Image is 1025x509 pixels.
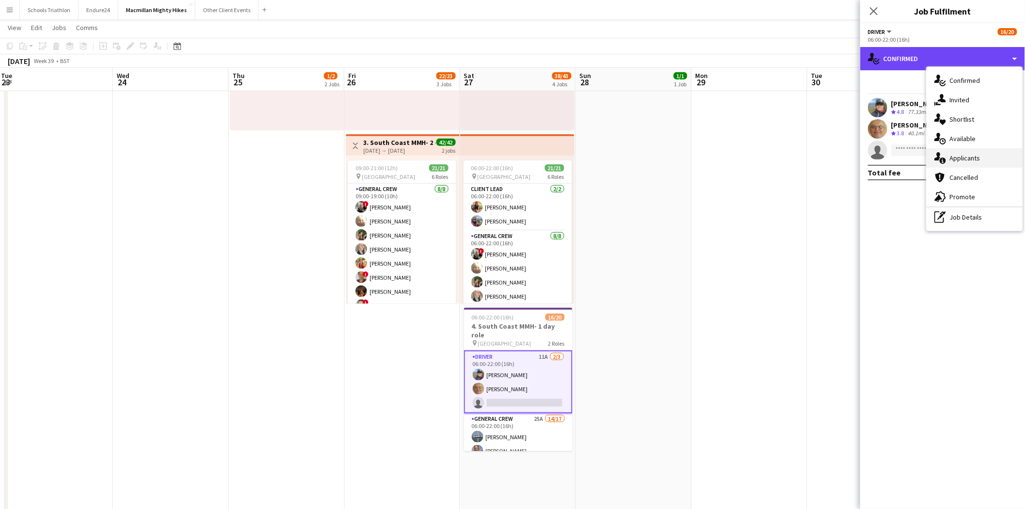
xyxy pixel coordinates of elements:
span: 26 [347,77,356,88]
span: 16/20 [998,28,1017,35]
div: Promote [927,187,1023,207]
span: 24 [115,77,129,88]
span: Driver [868,28,885,35]
span: ! [363,271,369,277]
span: 28 [578,77,591,88]
span: Sat [464,71,475,80]
button: Driver [868,28,893,35]
app-card-role: General Crew8/806:00-22:00 (16h)![PERSON_NAME][PERSON_NAME][PERSON_NAME][PERSON_NAME] [464,231,572,362]
a: View [4,21,25,34]
span: Sun [580,71,591,80]
span: Mon [696,71,708,80]
span: 21/21 [429,164,449,172]
app-job-card: 06:00-22:00 (16h)16/204. South Coast MMH- 1 day role [GEOGRAPHIC_DATA]2 RolesDriver11A2/306:00-22... [464,308,573,451]
span: Jobs [52,23,66,32]
span: 09:00-21:00 (12h) [356,164,398,172]
span: Week 39 [32,57,56,64]
div: 1 Job [674,80,687,88]
div: 77.33mi [906,108,930,116]
div: Confirmed [860,47,1025,70]
span: Thu [233,71,245,80]
span: View [8,23,21,32]
span: 6 Roles [432,173,449,180]
span: 30 [810,77,823,88]
span: [GEOGRAPHIC_DATA] [478,173,531,180]
span: 4.8 [897,108,904,115]
span: 1/1 [674,72,687,80]
app-job-card: 09:00-21:00 (12h)21/21 [GEOGRAPHIC_DATA]6 RolesGeneral Crew8/809:00-19:00 (10h)![PERSON_NAME][PER... [348,160,456,304]
span: ! [363,300,369,305]
span: 06:00-22:00 (16h) [472,314,514,321]
div: BST [60,57,70,64]
span: Edit [31,23,42,32]
button: Other Client Events [195,0,259,19]
div: [PERSON_NAME] [891,99,943,108]
button: Endure24 [78,0,118,19]
span: Fri [348,71,356,80]
app-card-role: General Crew8/809:00-19:00 (10h)![PERSON_NAME][PERSON_NAME][PERSON_NAME][PERSON_NAME][PERSON_NAME... [348,184,456,315]
span: Wed [117,71,129,80]
div: [PERSON_NAME] [891,121,943,129]
span: [GEOGRAPHIC_DATA] [362,173,415,180]
h3: Job Fulfilment [860,5,1025,17]
span: 06:00-22:00 (16h) [471,164,513,172]
span: 2 Roles [548,340,565,347]
span: 27 [463,77,475,88]
div: Confirmed [927,71,1023,90]
div: Invited [927,90,1023,110]
button: Macmillan Mighty Hikes [118,0,195,19]
div: Shortlist [927,110,1023,129]
div: Applicants [927,148,1023,168]
h3: 4. South Coast MMH- 1 day role [464,322,573,339]
span: 6 Roles [548,173,564,180]
div: [DATE] [8,56,30,66]
div: Total fee [868,168,901,177]
span: Tue [1,71,12,80]
app-job-card: 06:00-22:00 (16h)21/21 [GEOGRAPHIC_DATA]6 RolesClient Lead2/206:00-22:00 (16h)[PERSON_NAME][PERSO... [464,160,572,304]
span: ! [479,248,484,254]
div: 40.1mi [906,129,927,138]
span: 1/2 [324,72,338,80]
span: 38/43 [552,72,572,80]
span: 29 [694,77,708,88]
span: 25 [231,77,245,88]
div: 3 Jobs [437,80,455,88]
span: 22/23 [436,72,456,80]
span: Tue [811,71,823,80]
app-card-role: Client Lead2/206:00-22:00 (16h)[PERSON_NAME][PERSON_NAME] [464,184,572,231]
span: Comms [76,23,98,32]
div: 2 jobs [442,146,456,154]
a: Comms [72,21,102,34]
div: Cancelled [927,168,1023,187]
div: [DATE] → [DATE] [363,147,435,154]
span: 3.8 [897,129,904,137]
app-card-role: Driver11A2/306:00-22:00 (16h)[PERSON_NAME][PERSON_NAME] [464,350,573,414]
span: 16/20 [545,314,565,321]
a: Edit [27,21,46,34]
div: 4 Jobs [553,80,571,88]
span: 42/42 [436,139,456,146]
div: Job Details [927,207,1023,227]
div: 06:00-22:00 (16h) [868,36,1017,43]
span: [GEOGRAPHIC_DATA] [478,340,531,347]
span: 21/21 [545,164,564,172]
h3: 3. South Coast MMH- 2 day role [363,138,435,147]
a: Jobs [48,21,70,34]
span: ! [363,201,369,207]
div: 2 Jobs [325,80,340,88]
button: Schools Triathlon [20,0,78,19]
div: Available [927,129,1023,148]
